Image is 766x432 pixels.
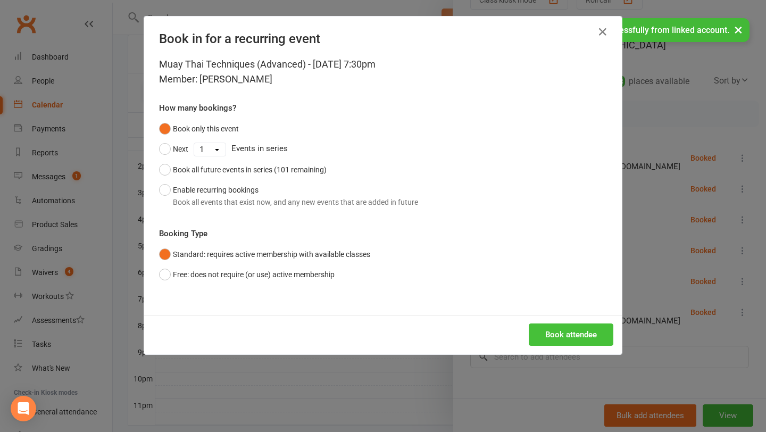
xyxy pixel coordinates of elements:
h4: Book in for a recurring event [159,31,607,46]
button: Book all future events in series (101 remaining) [159,160,327,180]
div: Book all future events in series (101 remaining) [173,164,327,176]
div: Muay Thai Techniques (Advanced) - [DATE] 7:30pm Member: [PERSON_NAME] [159,57,607,87]
button: Next [159,139,188,159]
div: Events in series [159,139,607,159]
button: Standard: requires active membership with available classes [159,244,370,264]
button: Close [594,23,611,40]
div: Book all events that exist now, and any new events that are added in future [173,196,418,208]
button: Book attendee [529,323,613,346]
button: Enable recurring bookingsBook all events that exist now, and any new events that are added in future [159,180,418,212]
label: Booking Type [159,227,207,240]
button: Free: does not require (or use) active membership [159,264,335,285]
label: How many bookings? [159,102,236,114]
button: Book only this event [159,119,239,139]
div: Open Intercom Messenger [11,396,36,421]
